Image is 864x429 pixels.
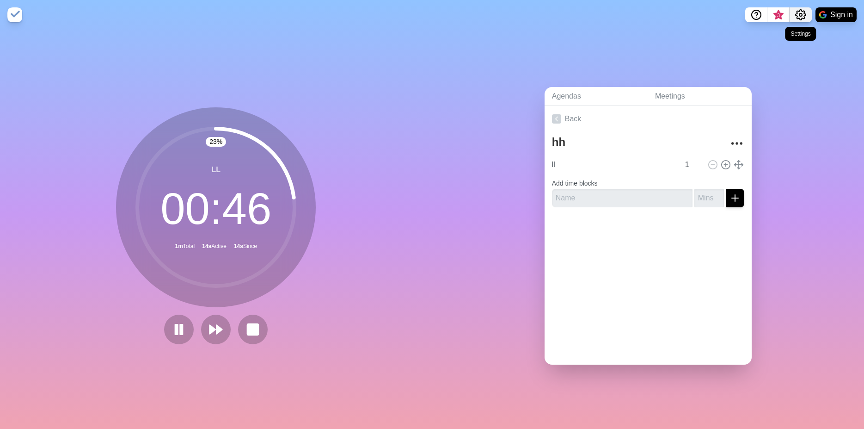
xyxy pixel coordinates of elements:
label: Add time blocks [552,180,598,187]
a: Back [545,106,752,132]
button: Sign in [815,7,857,22]
button: What’s new [767,7,790,22]
input: Mins [681,155,704,174]
img: google logo [819,11,827,19]
button: Help [745,7,767,22]
button: More [728,134,746,153]
span: 3 [775,12,782,19]
button: Settings [790,7,812,22]
a: Agendas [545,87,648,106]
input: Name [548,155,680,174]
a: Meetings [648,87,752,106]
img: timeblocks logo [7,7,22,22]
input: Mins [694,189,724,207]
input: Name [552,189,692,207]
